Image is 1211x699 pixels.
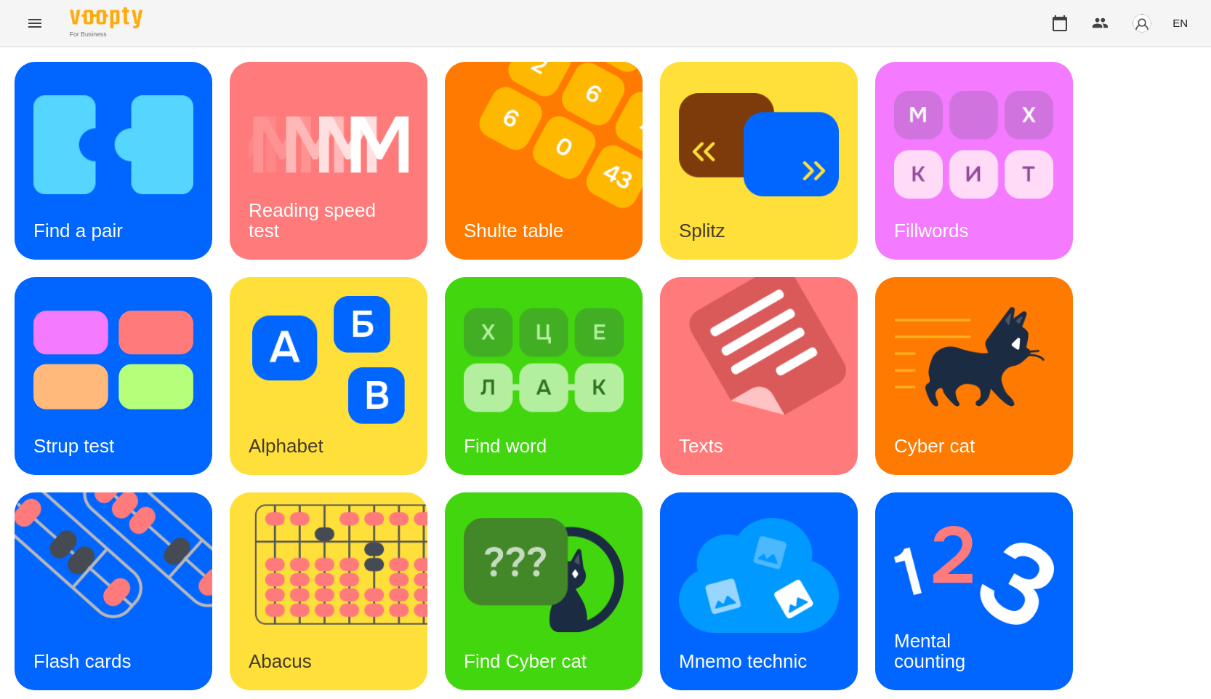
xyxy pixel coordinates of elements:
[33,650,131,672] h3: Flash cards
[464,435,547,457] h3: Find word
[464,220,563,241] h3: Shulte table
[1172,15,1188,31] span: EN
[660,492,858,690] a: Mnemo technicMnemo technic
[15,277,212,475] a: Strup testStrup test
[464,511,624,639] img: Find Cyber cat
[1132,13,1152,33] img: avatar_s.png
[464,296,624,424] img: Find word
[33,435,114,457] h3: Strup test
[249,81,409,209] img: Reading speed test
[230,277,427,475] a: AlphabetAlphabet
[679,81,839,209] img: Splitz
[249,199,381,241] h3: Reading speed test
[660,62,858,260] a: SplitzSplitz
[33,220,123,241] h3: Find a pair
[70,30,142,39] span: For Business
[679,511,839,639] img: Mnemo technic
[33,81,193,209] img: Find a pair
[445,492,643,690] a: Find Cyber catFind Cyber cat
[894,511,1054,639] img: Mental counting
[875,62,1073,260] a: FillwordsFillwords
[230,62,427,260] a: Reading speed testReading speed test
[249,650,312,672] h3: Abacus
[1167,9,1194,36] button: EN
[15,492,230,690] img: Flash cards
[894,630,965,671] h3: Mental counting
[464,650,587,672] h3: Find Cyber cat
[15,492,212,690] a: Flash cardsFlash cards
[679,220,725,241] h3: Splitz
[230,492,427,690] a: AbacusAbacus
[70,7,142,28] img: Voopty Logo
[445,62,661,260] img: Shulte table
[660,277,876,475] img: Texts
[894,220,969,241] h3: Fillwords
[249,296,409,424] img: Alphabet
[17,6,52,41] button: Menu
[230,492,446,690] img: Abacus
[33,296,193,424] img: Strup test
[894,435,975,457] h3: Cyber cat
[894,81,1054,209] img: Fillwords
[660,277,858,475] a: TextsTexts
[894,296,1054,424] img: Cyber cat
[445,62,643,260] a: Shulte tableShulte table
[679,435,723,457] h3: Texts
[15,62,212,260] a: Find a pairFind a pair
[445,277,643,475] a: Find wordFind word
[875,277,1073,475] a: Cyber catCyber cat
[875,492,1073,690] a: Mental countingMental counting
[249,435,323,457] h3: Alphabet
[679,650,807,672] h3: Mnemo technic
